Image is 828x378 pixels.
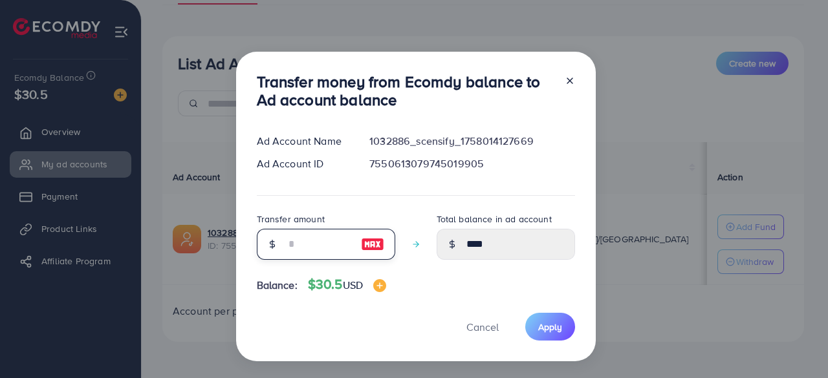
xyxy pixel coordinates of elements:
iframe: Chat [773,320,818,368]
span: Balance: [257,278,298,293]
span: Apply [538,320,562,333]
span: USD [343,278,363,292]
button: Apply [525,313,575,341]
div: 1032886_scensify_1758014127669 [359,134,585,149]
label: Transfer amount [257,213,325,226]
div: 7550613079745019905 [359,156,585,171]
img: image [361,236,384,252]
img: image [373,279,386,292]
h3: Transfer money from Ecomdy balance to Ad account balance [257,72,554,110]
h4: $30.5 [308,277,386,293]
div: Ad Account Name [246,134,360,149]
span: Cancel [466,320,499,334]
label: Total balance in ad account [437,213,552,226]
button: Cancel [450,313,515,341]
div: Ad Account ID [246,156,360,171]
